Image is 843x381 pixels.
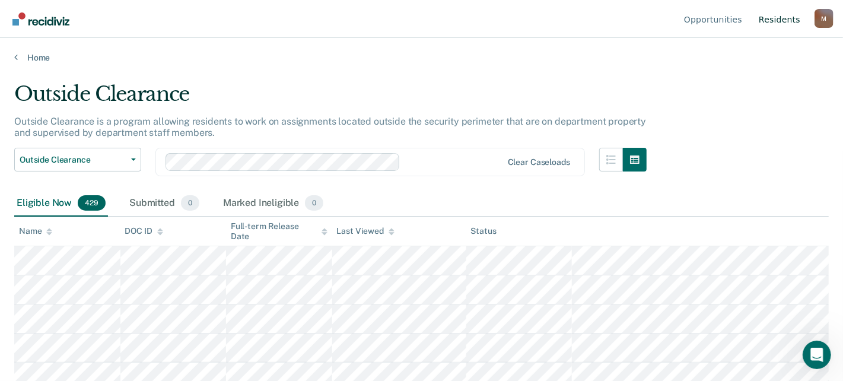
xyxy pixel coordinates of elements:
a: Home [14,52,829,63]
div: Last Viewed [337,226,395,236]
div: Eligible Now429 [14,190,108,217]
p: Outside Clearance is a program allowing residents to work on assignments located outside the secu... [14,116,646,138]
img: Recidiviz [12,12,69,26]
span: 0 [181,195,199,211]
button: Outside Clearance [14,148,141,172]
div: Marked Ineligible0 [221,190,326,217]
button: Profile dropdown button [815,9,834,28]
div: Full-term Release Date [231,221,327,242]
span: Outside Clearance [20,155,126,165]
div: Name [19,226,52,236]
div: Submitted0 [127,190,202,217]
div: M [815,9,834,28]
div: Clear caseloads [508,157,570,167]
div: DOC ID [125,226,163,236]
div: Status [471,226,497,236]
span: 429 [78,195,106,211]
iframe: Intercom live chat [803,341,831,369]
span: 0 [305,195,323,211]
div: Outside Clearance [14,82,647,116]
